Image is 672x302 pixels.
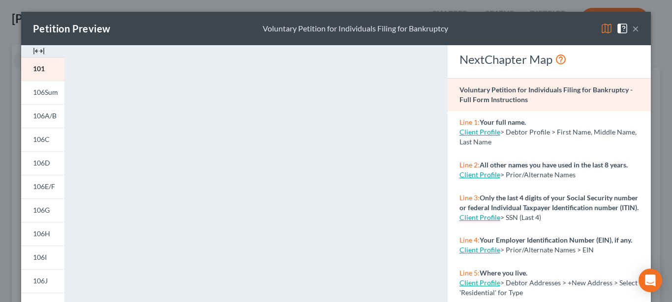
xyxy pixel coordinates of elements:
strong: Only the last 4 digits of your Social Security number or federal Individual Taxpayer Identificati... [459,193,639,212]
a: Client Profile [459,128,500,136]
a: 106A/B [21,104,64,128]
div: Petition Preview [33,22,110,35]
span: 106J [33,276,48,285]
div: NextChapter Map [459,52,639,67]
span: Line 1: [459,118,480,126]
span: > SSN (Last 4) [500,213,541,221]
strong: Your Employer Identification Number (EIN), if any. [480,236,632,244]
button: × [632,23,639,34]
span: > Debtor Profile > First Name, Middle Name, Last Name [459,128,637,146]
span: > Prior/Alternate Names [500,170,576,179]
a: 101 [21,57,64,81]
span: 101 [33,64,45,73]
span: Line 3: [459,193,480,202]
span: 106A/B [33,111,57,120]
a: 106G [21,198,64,222]
a: 106I [21,246,64,269]
strong: Voluntary Petition for Individuals Filing for Bankruptcy - Full Form Instructions [459,85,633,104]
span: Line 2: [459,161,480,169]
span: > Debtor Addresses > +New Address > Select 'Residential' for Type [459,278,638,297]
span: > Prior/Alternate Names > EIN [500,246,594,254]
span: Line 5: [459,269,480,277]
div: Open Intercom Messenger [639,269,662,292]
span: 106G [33,206,50,214]
img: help-close-5ba153eb36485ed6c1ea00a893f15db1cb9b99d6cae46e1a8edb6c62d00a1a76.svg [616,23,628,34]
strong: Your full name. [480,118,526,126]
img: expand-e0f6d898513216a626fdd78e52531dac95497ffd26381d4c15ee2fc46db09dca.svg [33,45,45,57]
a: Client Profile [459,246,500,254]
span: 106E/F [33,182,55,191]
img: map-eea8200ae884c6f1103ae1953ef3d486a96c86aabb227e865a55264e3737af1f.svg [601,23,612,34]
span: Line 4: [459,236,480,244]
span: 106C [33,135,50,143]
a: 106J [21,269,64,293]
a: 106H [21,222,64,246]
span: 106D [33,159,50,167]
span: 106Sum [33,88,58,96]
strong: Where you live. [480,269,527,277]
a: 106Sum [21,81,64,104]
a: 106D [21,151,64,175]
div: Voluntary Petition for Individuals Filing for Bankruptcy [263,23,448,34]
strong: All other names you have used in the last 8 years. [480,161,628,169]
a: 106C [21,128,64,151]
a: Client Profile [459,170,500,179]
a: Client Profile [459,278,500,287]
span: 106H [33,229,50,238]
a: Client Profile [459,213,500,221]
span: 106I [33,253,47,261]
a: 106E/F [21,175,64,198]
